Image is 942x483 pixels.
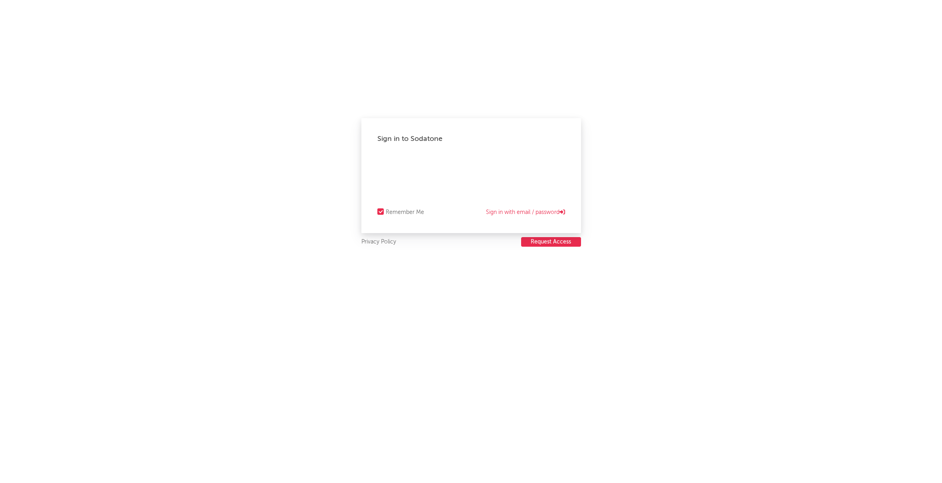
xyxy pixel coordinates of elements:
[521,237,581,247] button: Request Access
[486,208,565,217] a: Sign in with email / password
[386,208,424,217] div: Remember Me
[361,237,396,247] a: Privacy Policy
[377,134,565,144] div: Sign in to Sodatone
